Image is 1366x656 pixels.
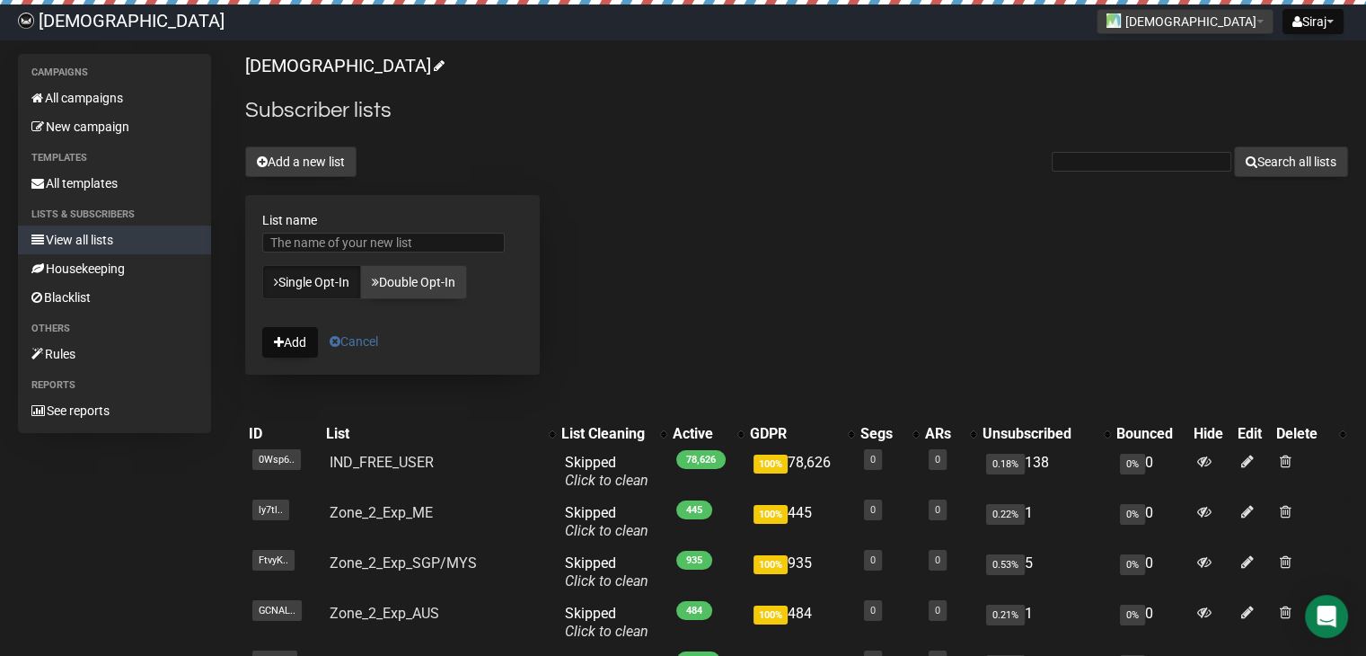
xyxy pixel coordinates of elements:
div: Hide [1194,425,1231,443]
span: 78,626 [676,450,726,469]
input: The name of your new list [262,233,505,253]
a: 0 [870,554,876,566]
div: Open Intercom Messenger [1305,595,1348,638]
span: 0.21% [986,605,1025,625]
th: Edit: No sort applied, sorting is disabled [1234,421,1272,447]
th: List Cleaning: No sort applied, activate to apply an ascending sort [558,421,669,447]
h2: Subscriber lists [245,94,1348,127]
a: Zone_2_Exp_SGP/MYS [330,554,477,572]
span: 0Wsp6.. [252,449,301,470]
th: Segs: No sort applied, activate to apply an ascending sort [857,421,921,447]
a: 0 [870,504,876,516]
td: 0 [1113,598,1190,648]
a: Click to clean [565,472,648,489]
div: Active [673,425,728,443]
span: Skipped [565,605,648,640]
a: Click to clean [565,522,648,539]
div: ID [249,425,319,443]
img: 1.jpg [1106,13,1121,28]
li: Campaigns [18,62,211,84]
th: GDPR: No sort applied, activate to apply an ascending sort [746,421,857,447]
a: 0 [935,554,940,566]
a: [DEMOGRAPHIC_DATA] [245,55,442,76]
button: Add a new list [245,146,357,177]
td: 0 [1113,497,1190,547]
span: Skipped [565,504,648,539]
td: 0 [1113,447,1190,497]
td: 445 [746,497,857,547]
span: 0% [1120,454,1145,474]
span: 100% [754,606,788,625]
li: Lists & subscribers [18,204,211,226]
a: Blacklist [18,283,211,312]
td: 484 [746,598,857,648]
td: 78,626 [746,447,857,497]
a: Single Opt-In [262,265,361,299]
td: 0 [1113,547,1190,598]
div: GDPR [750,425,839,443]
td: 935 [746,547,857,598]
a: 0 [870,454,876,465]
span: FtvyK.. [252,550,295,571]
a: See reports [18,396,211,425]
div: List [326,425,540,443]
a: 0 [870,605,876,616]
th: Delete: No sort applied, activate to apply an ascending sort [1272,421,1348,447]
div: Edit [1238,425,1268,443]
a: Zone_2_Exp_ME [330,504,433,521]
a: Zone_2_Exp_AUS [330,605,439,622]
span: ly7tl.. [252,500,289,520]
div: Unsubscribed [983,425,1095,443]
span: Skipped [565,454,648,489]
span: 484 [676,601,712,620]
a: 0 [935,454,940,465]
a: Cancel [330,334,378,349]
span: 445 [676,501,712,519]
button: Siraj [1282,9,1344,34]
th: Active: No sort applied, activate to apply an ascending sort [669,421,746,447]
a: Click to clean [565,623,648,640]
span: Skipped [565,554,648,590]
li: Others [18,318,211,340]
th: List: No sort applied, activate to apply an ascending sort [322,421,558,447]
div: List Cleaning [561,425,651,443]
td: 138 [979,447,1113,497]
button: Add [262,327,318,358]
td: 5 [979,547,1113,598]
td: 1 [979,497,1113,547]
span: 0.18% [986,454,1025,474]
div: ARs [925,425,961,443]
span: 0.53% [986,554,1025,575]
button: [DEMOGRAPHIC_DATA] [1097,9,1273,34]
span: 0% [1120,605,1145,625]
div: Delete [1275,425,1330,443]
button: Search all lists [1234,146,1348,177]
a: View all lists [18,226,211,254]
img: 61ace9317f7fa0068652623cbdd82cc4 [18,13,34,29]
div: Bounced [1116,425,1186,443]
span: 100% [754,505,788,524]
a: Rules [18,340,211,368]
a: IND_FREE_USER [330,454,434,471]
a: Housekeeping [18,254,211,283]
span: GCNAL.. [252,600,302,621]
span: 100% [754,555,788,574]
a: New campaign [18,112,211,141]
th: Bounced: No sort applied, sorting is disabled [1113,421,1190,447]
th: ARs: No sort applied, activate to apply an ascending sort [921,421,979,447]
a: 0 [935,504,940,516]
div: Segs [860,425,903,443]
label: List name [262,212,523,228]
a: All campaigns [18,84,211,112]
span: 100% [754,455,788,474]
span: 0% [1120,554,1145,575]
span: 0.22% [986,504,1025,525]
a: All templates [18,169,211,198]
li: Templates [18,147,211,169]
li: Reports [18,375,211,396]
span: 935 [676,551,712,570]
th: ID: No sort applied, sorting is disabled [245,421,322,447]
td: 1 [979,598,1113,648]
a: Click to clean [565,572,648,590]
a: Double Opt-In [360,265,467,299]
